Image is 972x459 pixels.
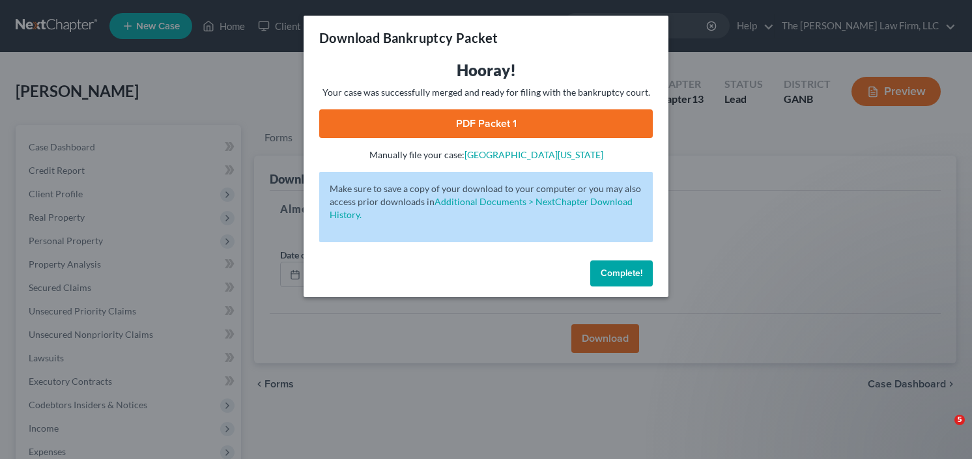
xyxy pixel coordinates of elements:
p: Make sure to save a copy of your download to your computer or you may also access prior downloads in [330,182,642,221]
p: Manually file your case: [319,148,653,161]
p: Your case was successfully merged and ready for filing with the bankruptcy court. [319,86,653,99]
span: 5 [954,415,965,425]
a: Additional Documents > NextChapter Download History. [330,196,633,220]
button: Complete! [590,260,653,286]
a: [GEOGRAPHIC_DATA][US_STATE] [465,149,603,160]
span: Complete! [601,268,642,279]
h3: Download Bankruptcy Packet [319,29,498,47]
h3: Hooray! [319,60,653,81]
iframe: Intercom live chat [928,415,959,446]
a: PDF Packet 1 [319,109,653,138]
